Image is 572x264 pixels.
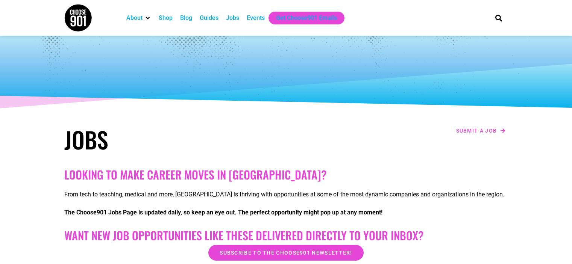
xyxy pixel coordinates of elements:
[64,168,508,181] h2: Looking to make career moves in [GEOGRAPHIC_DATA]?
[64,229,508,242] h2: Want New Job Opportunities like these Delivered Directly to your Inbox?
[208,245,363,261] a: Subscribe to the Choose901 newsletter!
[454,126,508,136] a: Submit a job
[456,128,497,133] span: Submit a job
[64,209,382,216] strong: The Choose901 Jobs Page is updated daily, so keep an eye out. The perfect opportunity might pop u...
[180,14,192,23] a: Blog
[123,12,155,24] div: About
[226,14,239,23] a: Jobs
[159,14,173,23] a: Shop
[220,250,352,255] span: Subscribe to the Choose901 newsletter!
[64,126,282,153] h1: Jobs
[276,14,337,23] a: Get Choose901 Emails
[123,12,482,24] nav: Main nav
[492,12,505,24] div: Search
[247,14,265,23] a: Events
[64,190,508,199] p: From tech to teaching, medical and more, [GEOGRAPHIC_DATA] is thriving with opportunities at some...
[200,14,218,23] a: Guides
[126,14,143,23] a: About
